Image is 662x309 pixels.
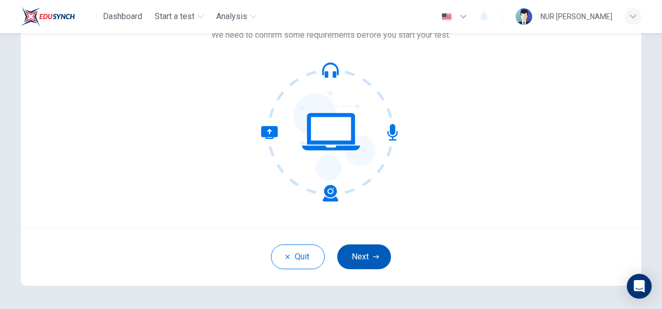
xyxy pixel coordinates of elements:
button: Quit [271,244,325,269]
button: Start a test [151,7,208,26]
img: Profile picture [516,8,532,25]
span: Start a test [155,10,194,23]
button: Analysis [212,7,261,26]
span: Analysis [216,10,247,23]
span: Dashboard [103,10,142,23]
img: en [440,13,453,21]
div: NUR [PERSON_NAME] [540,10,612,23]
a: EduSynch logo [21,6,99,27]
button: Next [337,244,391,269]
img: EduSynch logo [21,6,75,27]
button: Dashboard [99,7,146,26]
div: Open Intercom Messenger [627,274,652,299]
span: We need to confirm some requirements before you start your test. [212,29,450,41]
